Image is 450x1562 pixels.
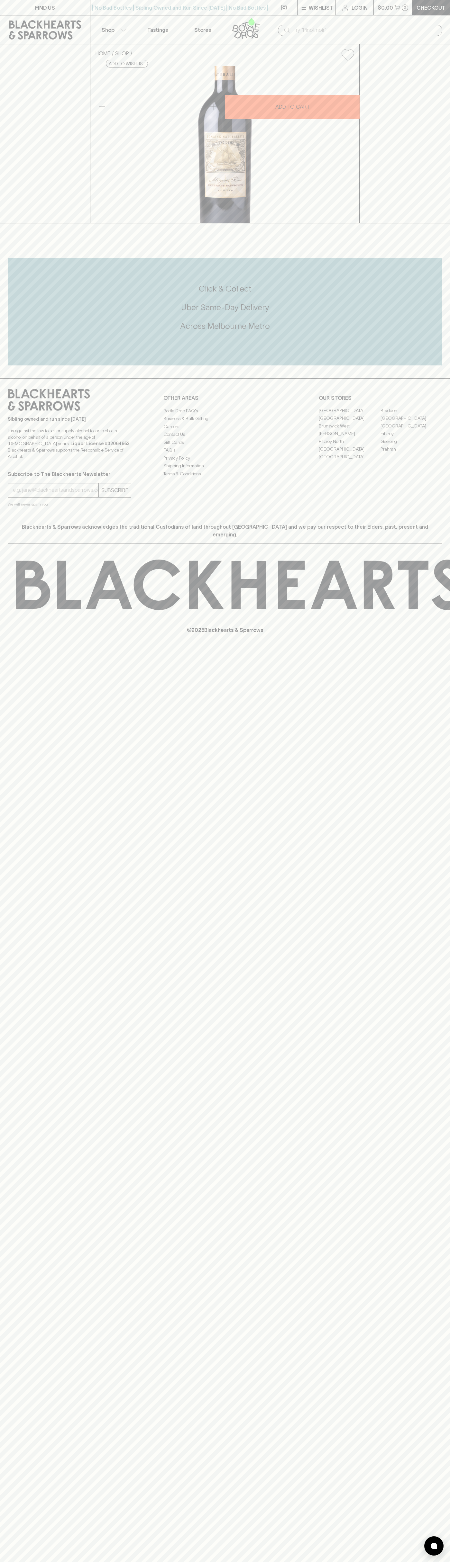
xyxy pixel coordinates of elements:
a: [GEOGRAPHIC_DATA] [319,415,381,422]
p: ADD TO CART [275,103,310,111]
a: Terms & Conditions [163,470,287,478]
button: Add to wishlist [106,60,148,67]
p: Shop [102,26,115,34]
p: 0 [404,6,406,9]
a: Contact Us [163,431,287,438]
div: Call to action block [8,258,442,365]
button: ADD TO CART [225,95,360,119]
p: Login [352,4,368,12]
a: Business & Bulk Gifting [163,415,287,423]
a: [GEOGRAPHIC_DATA] [319,445,381,453]
a: Fitzroy North [319,438,381,445]
a: Fitzroy [381,430,442,438]
a: [GEOGRAPHIC_DATA] [319,407,381,415]
h5: Click & Collect [8,283,442,294]
p: We will never spam you [8,501,131,507]
p: Checkout [417,4,445,12]
a: Brunswick West [319,422,381,430]
p: OUR STORES [319,394,442,402]
p: FIND US [35,4,55,12]
p: Stores [194,26,211,34]
input: Try "Pinot noir" [293,25,437,35]
p: Sibling owned and run since [DATE] [8,416,131,422]
button: Add to wishlist [339,47,357,63]
a: [GEOGRAPHIC_DATA] [381,415,442,422]
a: Bottle Drop FAQ's [163,407,287,415]
p: $0.00 [378,4,393,12]
a: SHOP [115,50,129,56]
p: SUBSCRIBE [101,486,128,494]
a: HOME [96,50,110,56]
input: e.g. jane@blackheartsandsparrows.com.au [13,485,98,495]
p: Blackhearts & Sparrows acknowledges the traditional Custodians of land throughout [GEOGRAPHIC_DAT... [13,523,437,538]
a: Braddon [381,407,442,415]
h5: Uber Same-Day Delivery [8,302,442,313]
p: Subscribe to The Blackhearts Newsletter [8,470,131,478]
a: Tastings [135,15,180,44]
a: Stores [180,15,225,44]
a: [GEOGRAPHIC_DATA] [319,453,381,461]
a: Shipping Information [163,462,287,470]
a: Gift Cards [163,438,287,446]
a: [PERSON_NAME] [319,430,381,438]
a: Careers [163,423,287,430]
a: FAQ's [163,446,287,454]
p: Wishlist [309,4,333,12]
p: OTHER AREAS [163,394,287,402]
img: bubble-icon [431,1543,437,1549]
img: 38986.png [90,66,359,223]
a: Geelong [381,438,442,445]
a: Prahran [381,445,442,453]
strong: Liquor License #32064953 [70,441,130,446]
p: It is against the law to sell or supply alcohol to, or to obtain alcohol on behalf of a person un... [8,427,131,460]
a: Privacy Policy [163,454,287,462]
p: Tastings [147,26,168,34]
h5: Across Melbourne Metro [8,321,442,331]
button: SUBSCRIBE [99,483,131,497]
a: [GEOGRAPHIC_DATA] [381,422,442,430]
button: Shop [90,15,135,44]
